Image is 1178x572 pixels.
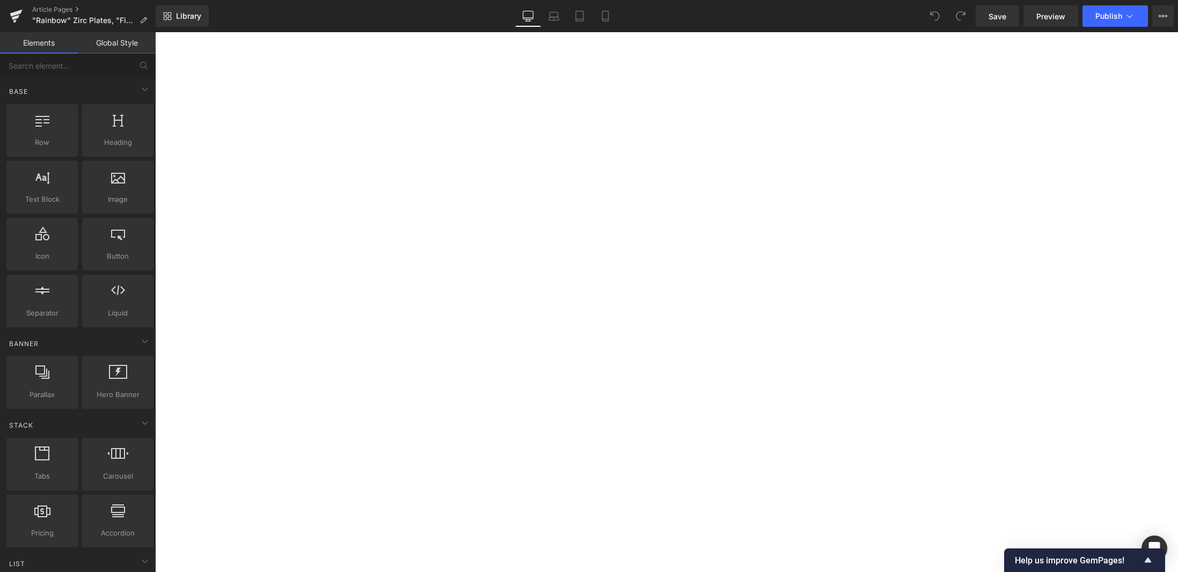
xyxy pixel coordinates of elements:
span: Save [989,11,1006,22]
a: Tablet [567,5,592,27]
span: Preview [1036,11,1065,22]
a: Article Pages [32,5,156,14]
span: Heading [85,137,150,148]
a: Mobile [592,5,618,27]
span: Pricing [10,527,75,539]
span: Tabs [10,471,75,482]
span: Base [8,86,29,97]
button: Redo [950,5,971,27]
span: Icon [10,251,75,262]
span: Image [85,194,150,205]
div: Open Intercom Messenger [1142,536,1167,561]
span: Help us improve GemPages! [1015,555,1142,566]
span: Text Block [10,194,75,205]
a: Laptop [541,5,567,27]
span: List [8,559,26,569]
button: More [1152,5,1174,27]
span: Stack [8,420,34,430]
span: Parallax [10,389,75,400]
button: Publish [1082,5,1148,27]
a: Preview [1023,5,1078,27]
span: Liquid [85,307,150,319]
span: Button [85,251,150,262]
button: Show survey - Help us improve GemPages! [1015,554,1154,567]
button: Undo [924,5,946,27]
span: Row [10,137,75,148]
span: Accordion [85,527,150,539]
span: Banner [8,339,40,349]
span: Library [176,11,201,21]
a: Desktop [515,5,541,27]
a: Global Style [78,32,156,54]
a: New Library [156,5,209,27]
span: Carousel [85,471,150,482]
span: Hero Banner [85,389,150,400]
span: Publish [1095,12,1122,20]
span: "Rainbow" Zirc Plates, "FireAcid" Pens, ...and more! (Blog Post) [32,16,135,25]
span: Separator [10,307,75,319]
